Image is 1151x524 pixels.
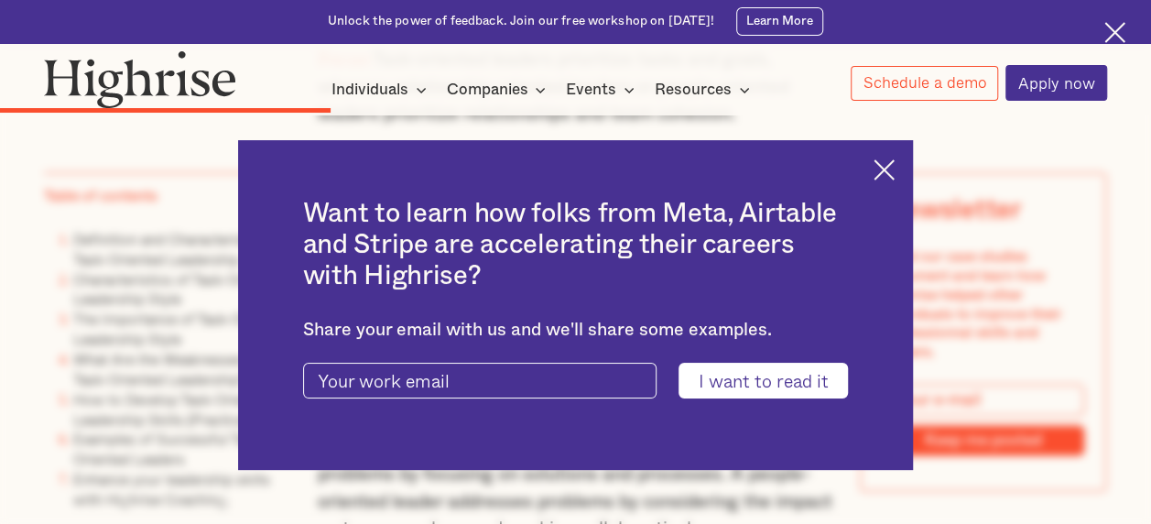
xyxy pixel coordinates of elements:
div: Resources [655,79,755,101]
a: Schedule a demo [851,66,999,101]
img: Cross icon [1104,22,1125,43]
div: Individuals [331,79,432,101]
input: I want to read it [679,363,848,398]
div: Companies [446,79,527,101]
div: Events [566,79,640,101]
input: Your work email [303,363,657,398]
div: Share your email with us and we'll share some examples. [303,320,849,341]
h2: Want to learn how folks from Meta, Airtable and Stripe are accelerating their careers with Highrise? [303,198,849,291]
img: Cross icon [874,159,895,180]
img: Highrise logo [44,50,236,108]
div: Companies [446,79,551,101]
a: Apply now [1005,65,1107,101]
div: Individuals [331,79,408,101]
a: Learn More [736,7,823,35]
div: Events [566,79,616,101]
div: Resources [655,79,732,101]
div: Unlock the power of feedback. Join our free workshop on [DATE]! [328,13,715,30]
form: current-ascender-blog-article-modal-form [303,363,849,398]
